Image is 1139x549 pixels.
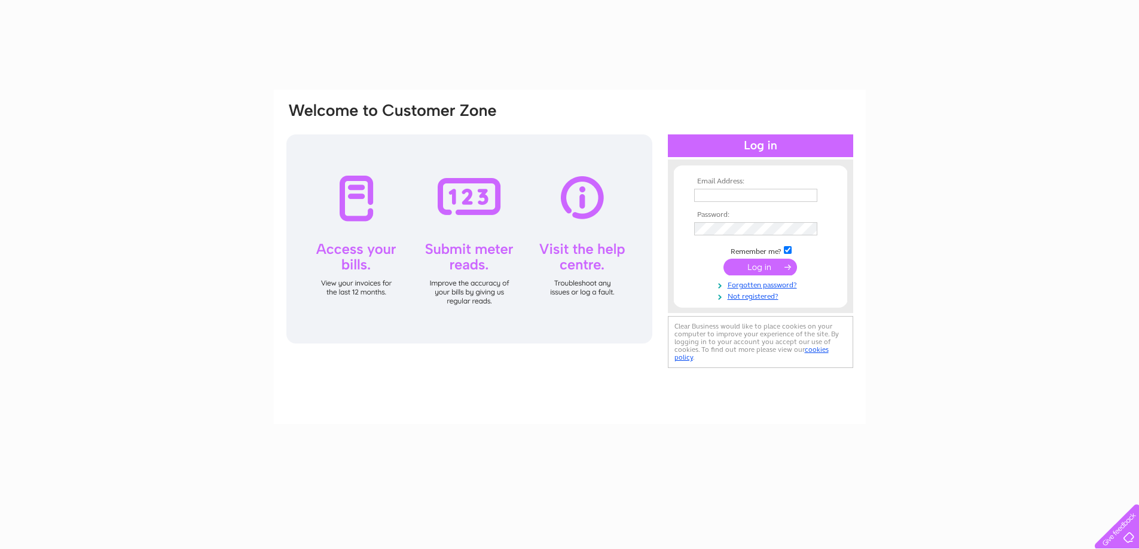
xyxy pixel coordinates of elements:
[691,244,830,256] td: Remember me?
[694,290,830,301] a: Not registered?
[694,278,830,290] a: Forgotten password?
[723,259,797,275] input: Submit
[691,211,830,219] th: Password:
[674,345,829,361] a: cookies policy
[668,316,853,368] div: Clear Business would like to place cookies on your computer to improve your experience of the sit...
[691,177,830,186] th: Email Address:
